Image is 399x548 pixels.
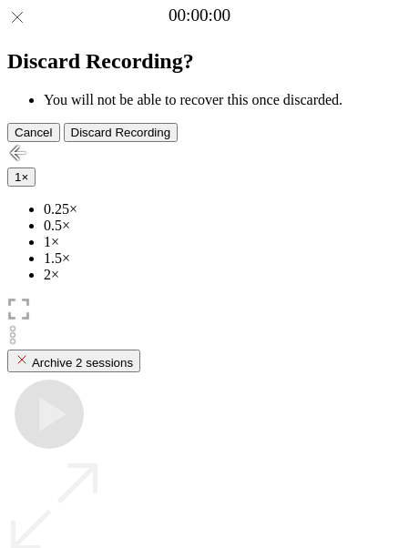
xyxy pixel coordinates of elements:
li: 2× [44,267,392,283]
span: 1 [15,170,21,184]
button: 1× [7,167,36,187]
li: 1× [44,234,392,250]
h2: Discard Recording? [7,49,392,74]
li: 0.25× [44,201,392,218]
li: You will not be able to recover this once discarded. [44,92,392,108]
div: Archive 2 sessions [15,352,133,370]
button: Cancel [7,123,60,142]
a: 00:00:00 [169,5,230,25]
li: 0.5× [44,218,392,234]
button: Archive 2 sessions [7,350,140,372]
button: Discard Recording [64,123,179,142]
li: 1.5× [44,250,392,267]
